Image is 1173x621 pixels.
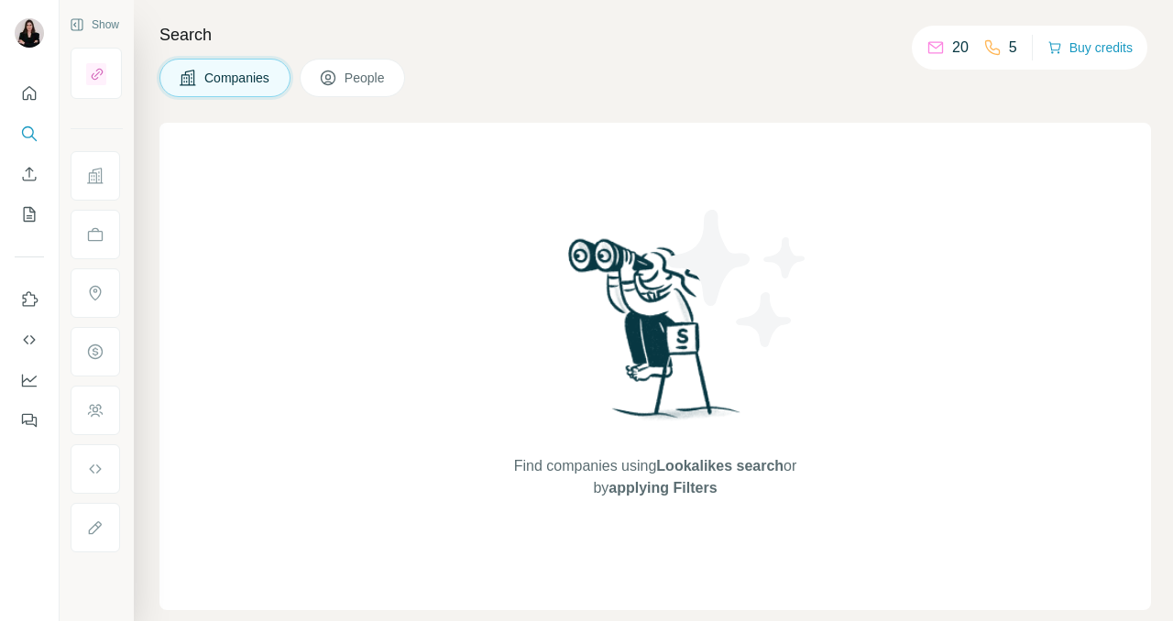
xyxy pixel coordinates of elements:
[345,69,387,87] span: People
[952,37,969,59] p: 20
[15,77,44,110] button: Quick start
[656,458,784,474] span: Lookalikes search
[15,364,44,397] button: Dashboard
[15,117,44,150] button: Search
[15,323,44,356] button: Use Surfe API
[57,11,132,38] button: Show
[560,234,751,438] img: Surfe Illustration - Woman searching with binoculars
[15,18,44,48] img: Avatar
[15,404,44,437] button: Feedback
[15,198,44,231] button: My lists
[608,480,717,496] span: applying Filters
[15,283,44,316] button: Use Surfe on LinkedIn
[204,69,271,87] span: Companies
[159,22,1151,48] h4: Search
[1047,35,1133,60] button: Buy credits
[15,158,44,191] button: Enrich CSV
[655,196,820,361] img: Surfe Illustration - Stars
[509,455,802,499] span: Find companies using or by
[1009,37,1017,59] p: 5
